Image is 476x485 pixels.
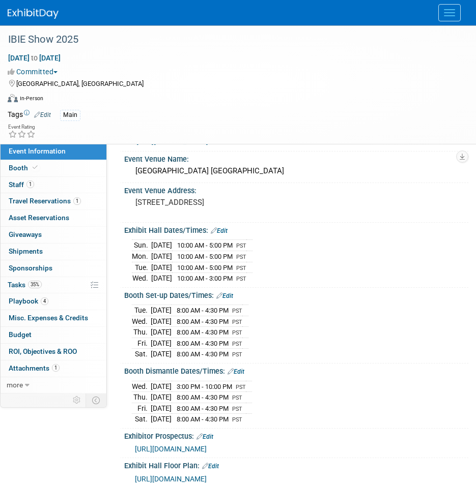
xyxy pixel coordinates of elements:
td: Thu. [132,392,151,403]
td: Thu. [132,327,151,338]
td: Tue. [132,305,151,316]
span: 1 [73,197,81,205]
span: Giveaways [9,230,42,238]
span: 35% [28,281,42,288]
div: Exhibitor Prospectus: [124,429,468,442]
a: Edit [211,227,228,234]
span: Asset Reservations [9,214,69,222]
a: Event Information [1,143,106,160]
td: Tue. [132,262,151,273]
span: PST [232,395,242,401]
div: [GEOGRAPHIC_DATA] [GEOGRAPHIC_DATA] [132,163,461,179]
span: PST [232,351,242,358]
span: 8:00 AM - 4:30 PM [177,350,229,358]
div: Exhibit Hall Floor Plan: [124,458,468,471]
td: [DATE] [151,414,172,425]
span: Event Information [9,147,66,155]
a: Travel Reservations1 [1,193,106,209]
a: [URL][DOMAIN_NAME] [136,137,208,145]
a: Budget [1,327,106,343]
td: [DATE] [151,338,172,349]
span: 8:00 AM - 4:30 PM [177,393,229,401]
span: 8:00 AM - 4:30 PM [177,405,229,412]
span: Staff [9,180,34,189]
span: PST [232,406,242,412]
div: Booth Dismantle Dates/Times: [124,363,468,377]
td: [DATE] [151,327,172,338]
span: 8:00 AM - 4:30 PM [177,318,229,325]
td: Sun. [132,240,151,251]
a: Playbook4 [1,293,106,310]
span: 8:00 AM - 4:30 PM [177,307,229,314]
td: [DATE] [151,349,172,359]
span: 10:00 AM - 3:00 PM [177,275,233,282]
span: Booth [9,164,40,172]
td: Toggle Event Tabs [86,393,107,407]
span: 10:00 AM - 5:00 PM [177,253,233,260]
span: [GEOGRAPHIC_DATA], [GEOGRAPHIC_DATA] [16,80,144,87]
button: Committed [8,67,62,77]
span: 8:00 AM - 4:30 PM [177,328,229,336]
a: Edit [202,463,219,470]
span: 4 [41,297,48,305]
td: Sat. [132,414,151,425]
span: 8:00 AM - 4:30 PM [177,415,229,423]
a: Edit [216,292,233,299]
span: [DATE] [DATE] [8,53,61,63]
a: [URL][DOMAIN_NAME] [135,445,207,453]
td: [DATE] [151,262,172,273]
span: PST [232,329,242,336]
span: Playbook [9,297,48,305]
span: Attachments [9,364,60,372]
span: Shipments [9,247,43,255]
span: Tasks [8,281,42,289]
div: IBIE Show 2025 [5,31,456,49]
span: [URL][DOMAIN_NAME] [135,475,207,483]
div: In-Person [19,95,43,102]
a: Edit [228,368,244,375]
span: Budget [9,330,32,339]
td: [DATE] [151,305,172,316]
div: Exhibit Hall Dates/Times: [124,223,468,236]
span: Travel Reservations [9,197,81,205]
a: Staff1 [1,177,106,193]
td: Sat. [132,349,151,359]
td: Fri. [132,338,151,349]
a: Edit [34,111,51,118]
span: Misc. Expenses & Credits [9,314,88,322]
td: [DATE] [151,381,172,392]
span: PST [236,254,246,260]
div: Event Venue Address: [124,183,468,196]
i: Booth reservation complete [33,165,38,170]
td: [DATE] [151,240,172,251]
div: Event Venue Name: [124,151,468,164]
span: ROI, Objectives & ROO [9,347,77,355]
td: Wed. [132,381,151,392]
td: [DATE] [151,392,172,403]
span: PST [232,319,242,325]
span: PST [236,265,246,271]
span: 10:00 AM - 5:00 PM [177,264,233,271]
a: Tasks35% [1,277,106,293]
a: more [1,377,106,393]
span: PST [232,416,242,423]
div: Booth Set-up Dates/Times: [124,288,468,301]
td: Tags [8,109,51,121]
td: Mon. [132,251,151,262]
td: [DATE] [151,251,172,262]
td: Wed. [132,273,151,284]
span: more [7,381,23,389]
a: Misc. Expenses & Credits [1,310,106,326]
img: ExhibitDay [8,9,59,19]
div: Event Format [8,93,463,108]
a: Giveaways [1,227,106,243]
td: Fri. [132,403,151,414]
span: 3:00 PM - 10:00 PM [177,383,232,390]
span: 8:00 AM - 4:30 PM [177,340,229,347]
span: PST [232,308,242,314]
td: [DATE] [151,316,172,327]
a: Booth [1,160,106,176]
div: Main [60,110,80,120]
a: Sponsorships [1,260,106,277]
